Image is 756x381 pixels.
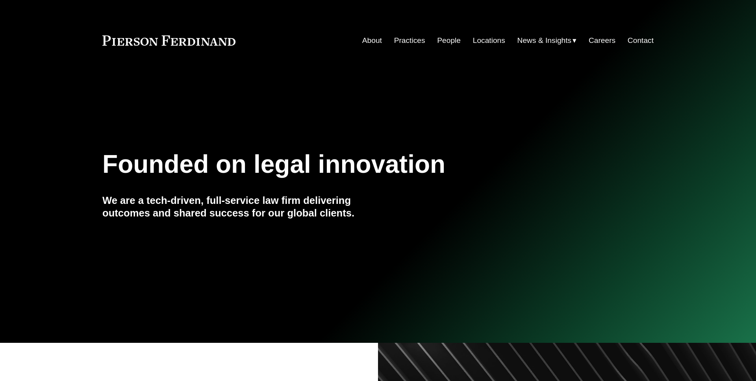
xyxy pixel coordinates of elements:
a: folder dropdown [517,33,577,48]
a: Careers [589,33,615,48]
h1: Founded on legal innovation [102,150,562,179]
a: About [362,33,382,48]
span: News & Insights [517,34,572,48]
a: People [437,33,461,48]
h4: We are a tech-driven, full-service law firm delivering outcomes and shared success for our global... [102,194,378,220]
a: Contact [628,33,654,48]
a: Locations [473,33,505,48]
a: Practices [394,33,425,48]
